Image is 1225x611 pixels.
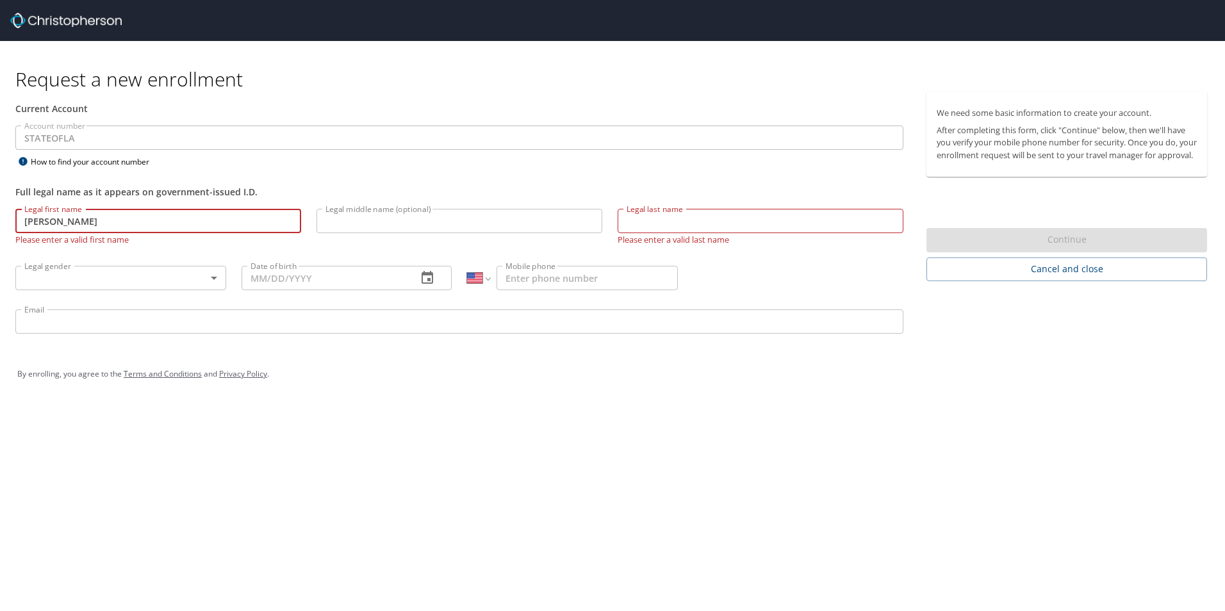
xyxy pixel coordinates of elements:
a: Privacy Policy [219,368,267,379]
p: Please enter a valid last name [618,233,903,245]
button: Cancel and close [926,257,1207,281]
div: ​ [15,266,226,290]
div: Full legal name as it appears on government-issued I.D. [15,185,903,199]
a: Terms and Conditions [124,368,202,379]
img: cbt logo [10,13,122,28]
div: By enrolling, you agree to the and . [17,358,1208,390]
span: Cancel and close [937,261,1197,277]
div: How to find your account number [15,154,176,170]
h1: Request a new enrollment [15,67,1217,92]
div: Current Account [15,102,903,115]
p: We need some basic information to create your account. [937,107,1197,119]
input: Enter phone number [497,266,678,290]
p: Please enter a valid first name [15,233,301,245]
input: MM/DD/YYYY [242,266,407,290]
p: After completing this form, click "Continue" below, then we'll have you verify your mobile phone ... [937,124,1197,161]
